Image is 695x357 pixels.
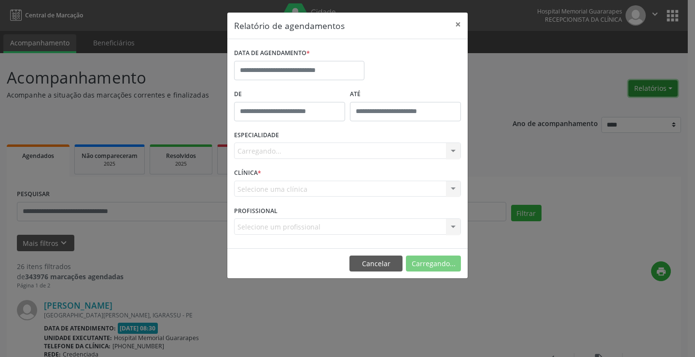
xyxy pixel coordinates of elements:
button: Cancelar [349,256,403,272]
label: CLÍNICA [234,166,261,181]
button: Close [448,13,468,36]
button: Carregando... [406,256,461,272]
label: PROFISSIONAL [234,203,278,218]
h5: Relatório de agendamentos [234,19,345,32]
label: ESPECIALIDADE [234,128,279,143]
label: ATÉ [350,87,461,102]
label: DATA DE AGENDAMENTO [234,46,310,61]
label: De [234,87,345,102]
